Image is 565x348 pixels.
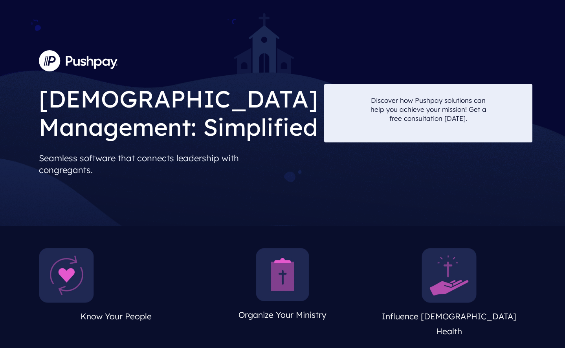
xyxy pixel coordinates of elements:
[382,311,516,336] span: Influence [DEMOGRAPHIC_DATA] Health
[39,149,318,179] p: Seamless software that connects leadership with congregants.
[238,310,327,320] span: Organize Your Ministry
[370,96,486,123] p: Discover how Pushpay solutions can help you achieve your mission! Get a free consultation [DATE].
[81,311,152,321] span: Know Your People
[39,78,318,143] h1: [DEMOGRAPHIC_DATA] Management: Simplified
